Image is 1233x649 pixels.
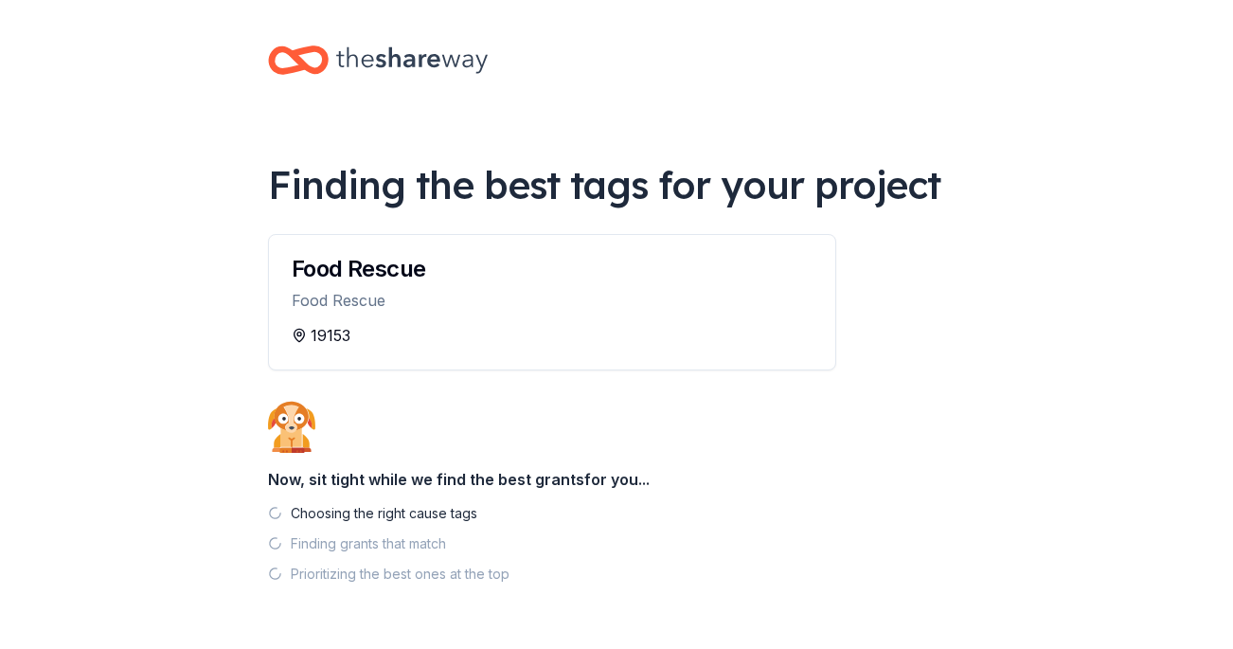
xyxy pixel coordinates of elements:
[268,401,315,452] img: Dog waiting patiently
[291,532,446,555] div: Finding grants that match
[292,258,813,280] div: Food Rescue
[268,460,965,498] div: Now, sit tight while we find the best grants for you...
[292,324,813,347] div: 19153
[291,502,477,525] div: Choosing the right cause tags
[292,288,813,313] div: Food Rescue
[291,563,509,586] div: Prioritizing the best ones at the top
[268,158,965,211] div: Finding the best tags for your project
